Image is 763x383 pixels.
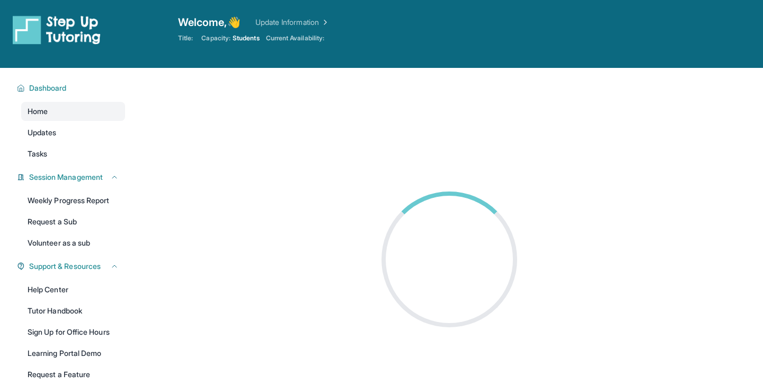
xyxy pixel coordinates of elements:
span: Welcome, 👋 [178,15,241,30]
a: Update Information [255,17,330,28]
span: Support & Resources [29,261,101,272]
a: Tutor Handbook [21,301,125,320]
span: Dashboard [29,83,67,93]
button: Dashboard [25,83,119,93]
img: Chevron Right [319,17,330,28]
a: Weekly Progress Report [21,191,125,210]
a: Volunteer as a sub [21,233,125,253]
span: Tasks [28,149,47,159]
span: Updates [28,127,57,138]
span: Capacity: [201,34,230,42]
a: Home [21,102,125,121]
button: Session Management [25,172,119,182]
span: Title: [178,34,193,42]
a: Sign Up for Office Hours [21,323,125,342]
span: Current Availability: [266,34,324,42]
a: Tasks [21,144,125,163]
a: Request a Sub [21,212,125,231]
a: Learning Portal Demo [21,344,125,363]
img: logo [13,15,101,45]
span: Home [28,106,48,117]
button: Support & Resources [25,261,119,272]
span: Session Management [29,172,103,182]
span: Students [233,34,260,42]
a: Updates [21,123,125,142]
a: Help Center [21,280,125,299]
